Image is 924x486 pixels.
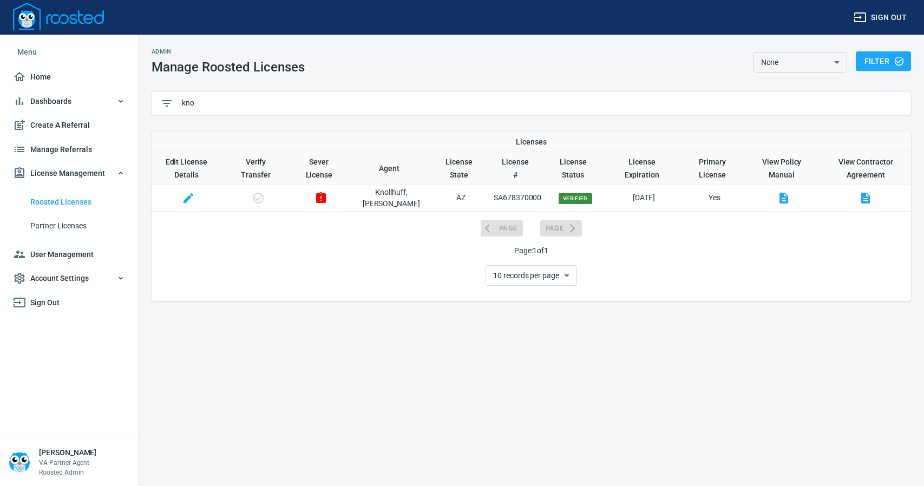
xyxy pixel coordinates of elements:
th: View Contractor Agreement [821,152,911,185]
th: Toggle SortBy [607,152,681,185]
iframe: Chat [878,437,916,478]
span: Partner Licenses [30,219,125,233]
p: Roosted Admin [39,468,96,477]
h1: Manage Roosted Licenses [152,60,305,75]
span: Sign Out [13,296,125,310]
span: License Management [13,167,125,180]
p: [DATE] [607,192,681,203]
span: Home [13,70,125,84]
button: Filter [856,51,911,71]
button: Dashboards [9,89,129,114]
span: Verified [559,193,592,204]
th: View Policy Manual [748,152,821,185]
a: Manage Referrals [9,137,129,162]
th: Edit License Details [152,152,226,185]
a: User Management [9,242,129,267]
button: License Management [9,161,129,186]
p: SA678370000 [492,192,543,203]
th: Toggle SortBy [543,152,607,185]
span: Roosted Licenses [30,195,125,209]
th: Toggle SortBy [681,152,747,185]
th: Licenses [152,132,911,152]
h6: [PERSON_NAME] [39,447,96,458]
span: Account Settings [13,272,125,285]
th: Toggle SortBy [492,152,543,185]
a: Sign Out [9,291,129,315]
th: Verify Transfer [226,152,291,185]
input: Type to Filter [182,95,902,111]
a: Partner Licenses [9,214,129,238]
button: Account Settings [9,266,129,291]
img: Logo [13,3,104,30]
span: Create A Referral [13,119,125,132]
p: VA Partner Agent [39,458,96,468]
p: Knollhuff , [PERSON_NAME] [352,187,430,209]
a: Roosted Licenses [9,190,129,214]
span: Filter [864,55,902,68]
p: Yes [681,192,747,203]
h2: Admin [152,48,305,55]
span: User Management [13,248,125,261]
span: Sign out [854,11,907,24]
li: Menu [9,39,129,65]
span: Dashboards [13,95,125,108]
th: Toggle SortBy [352,152,430,185]
span: Manage Referrals [13,143,125,156]
p: AZ [430,192,492,203]
p: Page: 1 of 1 [152,245,911,257]
th: Sever License [290,152,352,185]
th: Toggle SortBy [430,152,492,185]
a: Home [9,65,129,89]
button: Sign out [849,8,911,28]
a: Create A Referral [9,113,129,137]
img: Person [9,451,30,473]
